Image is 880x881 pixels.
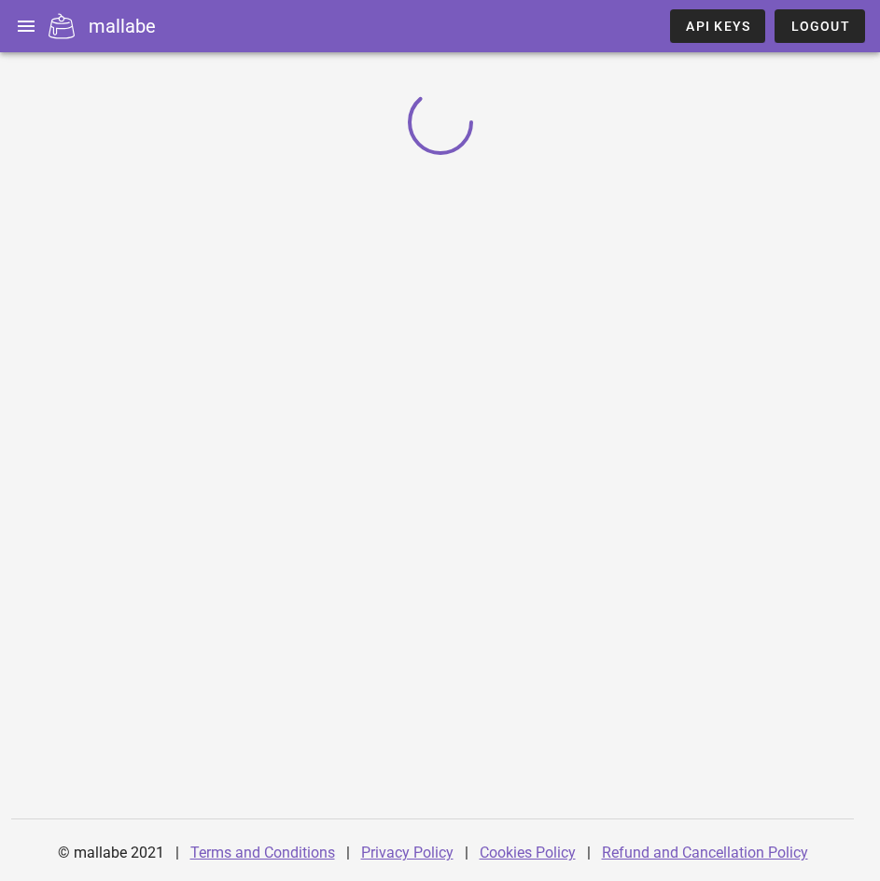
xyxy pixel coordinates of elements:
[89,12,156,40] div: mallabe
[346,831,350,875] div: |
[670,9,765,43] a: API Keys
[775,9,865,43] button: Logout
[789,19,850,34] span: Logout
[175,831,179,875] div: |
[361,844,454,861] a: Privacy Policy
[587,831,591,875] div: |
[465,831,468,875] div: |
[47,831,175,875] div: © mallabe 2021
[480,844,576,861] a: Cookies Policy
[685,19,750,34] span: API Keys
[602,844,808,861] a: Refund and Cancellation Policy
[190,844,335,861] a: Terms and Conditions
